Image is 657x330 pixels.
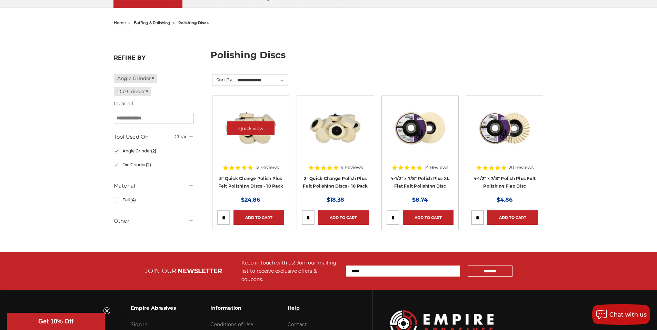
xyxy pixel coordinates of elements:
[114,182,194,190] h5: Material
[145,267,176,275] span: JOIN OUR
[114,217,194,225] h5: Other
[390,176,449,189] a: 4-1/2" x 7/8" Polish Plus XL Flat Felt Polishing Disc
[471,101,538,168] a: buffing and polishing felt flap disc
[255,165,279,170] span: 12 Reviews
[223,101,278,156] img: 3 inch polishing felt roloc discs
[146,162,151,167] span: (2)
[403,210,454,225] a: Add to Cart
[114,54,194,65] h5: Refine by
[134,20,170,25] a: buffing & polishing
[477,101,532,156] img: buffing and polishing felt flap disc
[131,301,176,315] h3: Empire Abrasives
[103,307,110,314] button: Close teaser
[38,318,73,325] span: Get 10% Off
[130,197,136,202] span: (4)
[151,148,156,153] span: (2)
[288,321,307,328] a: Contact
[303,176,368,189] a: 2" Quick Change Polish Plus Felt Polishing Discs - 10 Pack
[392,101,448,156] img: 4.5 inch extra thick felt disc
[217,101,284,168] a: 3 inch polishing felt roloc discs
[114,133,194,141] h5: Tool Used On
[318,210,369,225] a: Add to Cart
[474,176,536,189] a: 4-1/2" x 7/8" Polish Plus Felt Polishing Flap Disc
[212,74,233,85] label: Sort By:
[131,321,148,328] a: Sign In
[233,210,284,225] a: Add to Cart
[302,101,369,168] a: 2" Roloc Polishing Felt Discs
[114,20,126,25] a: home
[114,159,194,171] a: Die Grinder
[114,145,194,157] a: Angle Grinder
[497,197,512,203] span: $4.86
[387,101,454,168] a: 4.5 inch extra thick felt disc
[327,197,344,203] span: $18.38
[509,165,534,170] span: 20 Reviews
[412,197,428,203] span: $8.74
[210,321,253,328] a: Conditions of Use
[114,87,152,96] a: Die Grinder
[487,210,538,225] a: Add to Cart
[236,75,288,86] select: Sort By:
[592,304,650,325] button: Chat with us
[341,165,363,170] span: 9 Reviews
[175,133,187,140] a: Clear
[114,74,158,83] a: Angle Grinder
[424,165,448,170] span: 14 Reviews
[210,301,253,315] h3: Information
[227,121,275,135] a: Quick view
[308,101,363,156] img: 2" Roloc Polishing Felt Discs
[210,50,544,65] h1: polishing discs
[609,311,647,318] span: Chat with us
[114,194,194,206] a: Felt
[241,197,260,203] span: $24.86
[241,259,339,283] div: Keep in touch with us! Join our mailing list to receive exclusive offers & coupons.
[114,100,133,107] a: Clear all
[218,176,283,189] a: 3" Quick Change Polish Plus Felt Polishing Discs - 10 Pack
[178,267,222,275] span: NEWSLETTER
[7,313,105,330] div: Get 10% OffClose teaser
[178,20,209,25] span: polishing discs
[288,301,334,315] h3: Help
